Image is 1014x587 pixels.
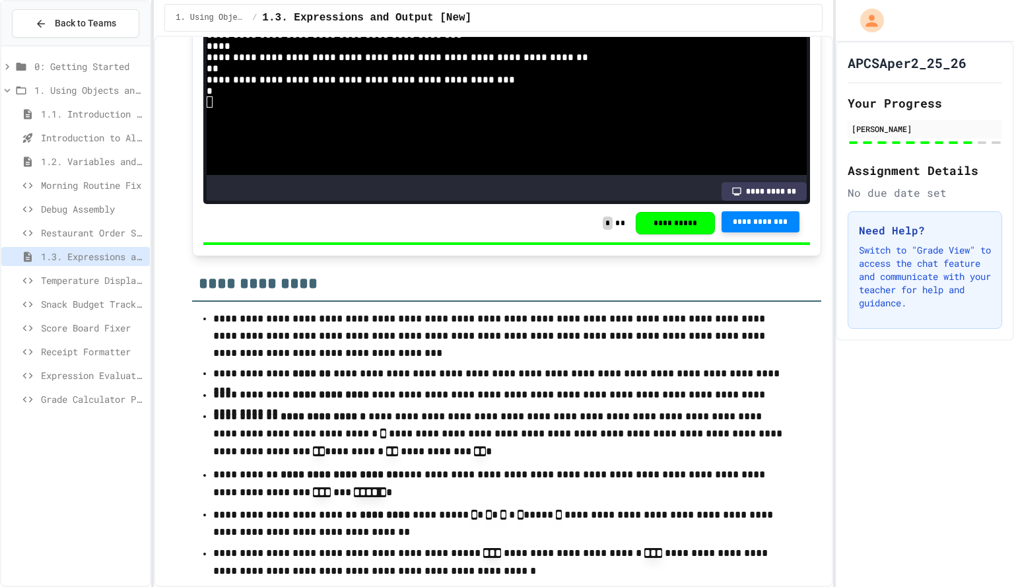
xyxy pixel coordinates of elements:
h2: Your Progress [848,94,1002,112]
span: Introduction to Algorithms, Programming, and Compilers [41,131,145,145]
span: Morning Routine Fix [41,178,145,192]
h1: APCSAper2_25_26 [848,53,966,72]
h3: Need Help? [859,223,991,238]
span: 1.3. Expressions and Output [New] [262,10,471,26]
span: 1. Using Objects and Methods [34,83,145,97]
span: Snack Budget Tracker [41,297,145,311]
span: Grade Calculator Pro [41,392,145,406]
div: No due date set [848,185,1002,201]
span: 1.1. Introduction to Algorithms, Programming, and Compilers [41,107,145,121]
span: / [252,13,257,23]
span: Receipt Formatter [41,345,145,359]
h2: Assignment Details [848,161,1002,180]
span: 1.3. Expressions and Output [New] [41,250,145,263]
span: Temperature Display Fix [41,273,145,287]
span: Restaurant Order System [41,226,145,240]
span: Expression Evaluator Fix [41,368,145,382]
span: 1. Using Objects and Methods [176,13,247,23]
span: 1.2. Variables and Data Types [41,155,145,168]
span: Back to Teams [55,17,116,30]
div: [PERSON_NAME] [852,123,998,135]
p: Switch to "Grade View" to access the chat feature and communicate with your teacher for help and ... [859,244,991,310]
span: Debug Assembly [41,202,145,216]
span: Score Board Fixer [41,321,145,335]
div: My Account [846,5,887,36]
span: 0: Getting Started [34,59,145,73]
